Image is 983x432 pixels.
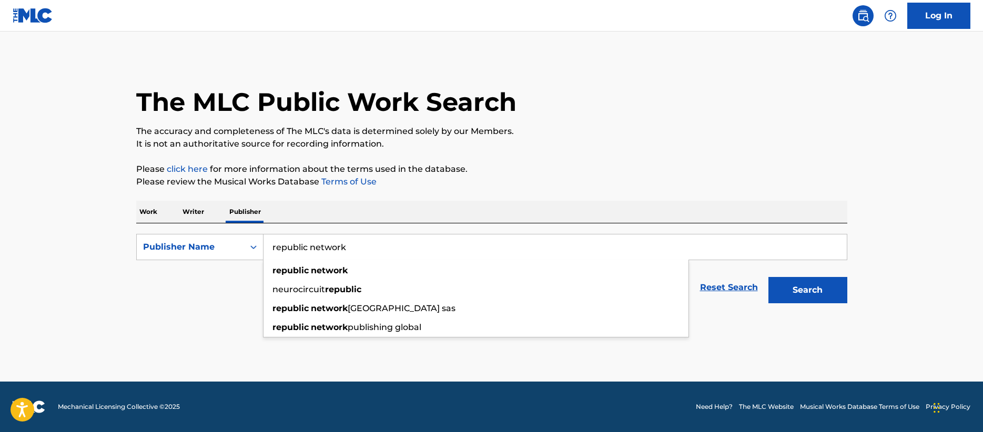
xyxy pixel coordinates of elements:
img: MLC Logo [13,8,53,23]
p: The accuracy and completeness of The MLC's data is determined solely by our Members. [136,125,847,138]
p: It is not an authoritative source for recording information. [136,138,847,150]
a: The MLC Website [739,402,794,412]
a: Privacy Policy [926,402,970,412]
span: neurocircuit [272,284,325,294]
strong: network [311,265,348,275]
p: Publisher [226,201,264,223]
a: click here [167,164,208,174]
div: Help [880,5,901,26]
a: Reset Search [695,276,763,299]
a: Need Help? [696,402,733,412]
div: Drag [934,392,940,424]
span: publishing global [348,322,421,332]
a: Terms of Use [319,177,377,187]
button: Search [768,277,847,303]
p: Writer [179,201,207,223]
strong: republic [272,265,309,275]
a: Public Search [853,5,874,26]
img: search [857,9,869,22]
strong: network [311,322,348,332]
strong: republic [272,322,309,332]
p: Please for more information about the terms used in the database. [136,163,847,176]
strong: republic [272,303,309,313]
p: Work [136,201,160,223]
a: Log In [907,3,970,29]
form: Search Form [136,234,847,308]
span: [GEOGRAPHIC_DATA] sas [348,303,455,313]
span: Mechanical Licensing Collective © 2025 [58,402,180,412]
iframe: Chat Widget [930,382,983,432]
h1: The MLC Public Work Search [136,86,516,118]
div: Publisher Name [143,241,238,253]
p: Please review the Musical Works Database [136,176,847,188]
strong: network [311,303,348,313]
img: help [884,9,897,22]
img: logo [13,400,45,413]
strong: republic [325,284,361,294]
a: Musical Works Database Terms of Use [800,402,919,412]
